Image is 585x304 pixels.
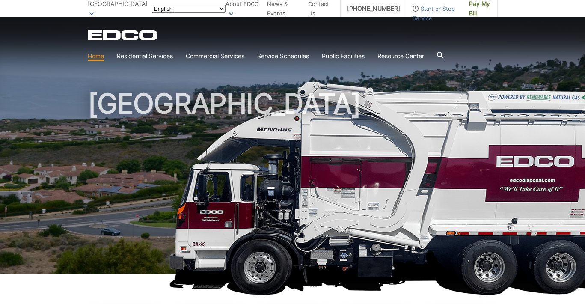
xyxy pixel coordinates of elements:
[186,51,244,61] a: Commercial Services
[322,51,365,61] a: Public Facilities
[88,51,104,61] a: Home
[257,51,309,61] a: Service Schedules
[152,5,226,13] select: Select a language
[377,51,424,61] a: Resource Center
[88,30,159,40] a: EDCD logo. Return to the homepage.
[117,51,173,61] a: Residential Services
[88,90,498,278] h1: [GEOGRAPHIC_DATA]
